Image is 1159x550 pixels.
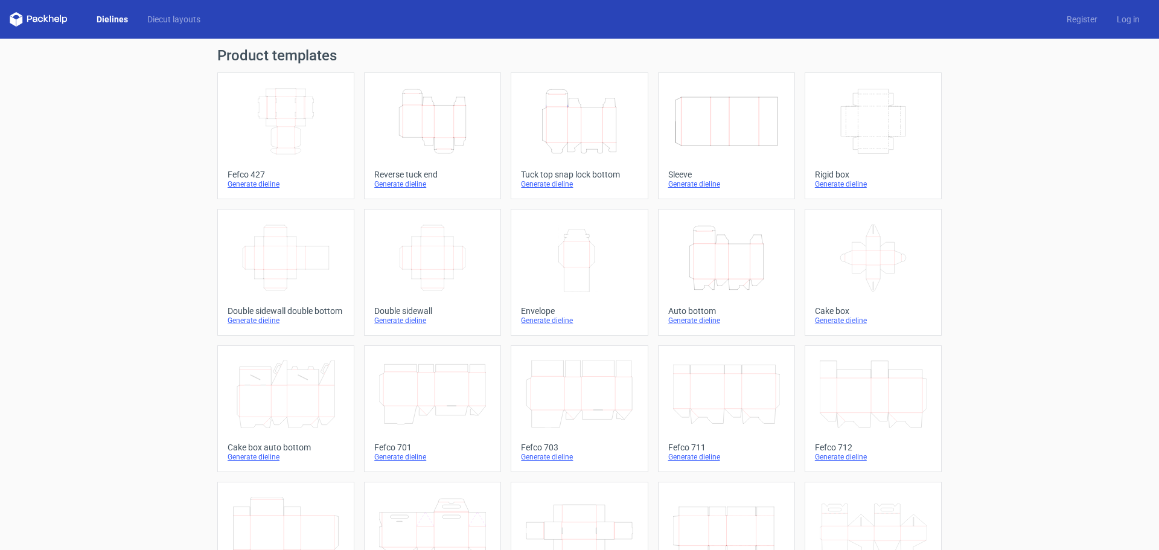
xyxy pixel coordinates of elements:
[374,443,491,452] div: Fefco 701
[228,443,344,452] div: Cake box auto bottom
[658,72,795,199] a: SleeveGenerate dieline
[511,209,648,336] a: EnvelopeGenerate dieline
[521,443,637,452] div: Fefco 703
[521,316,637,325] div: Generate dieline
[374,316,491,325] div: Generate dieline
[815,452,931,462] div: Generate dieline
[668,443,785,452] div: Fefco 711
[521,170,637,179] div: Tuck top snap lock bottom
[374,170,491,179] div: Reverse tuck end
[815,179,931,189] div: Generate dieline
[228,452,344,462] div: Generate dieline
[87,13,138,25] a: Dielines
[217,48,942,63] h1: Product templates
[217,72,354,199] a: Fefco 427Generate dieline
[1107,13,1149,25] a: Log in
[364,209,501,336] a: Double sidewallGenerate dieline
[364,345,501,472] a: Fefco 701Generate dieline
[521,452,637,462] div: Generate dieline
[668,316,785,325] div: Generate dieline
[228,179,344,189] div: Generate dieline
[521,306,637,316] div: Envelope
[511,345,648,472] a: Fefco 703Generate dieline
[374,306,491,316] div: Double sidewall
[805,209,942,336] a: Cake boxGenerate dieline
[374,179,491,189] div: Generate dieline
[1057,13,1107,25] a: Register
[217,209,354,336] a: Double sidewall double bottomGenerate dieline
[668,452,785,462] div: Generate dieline
[511,72,648,199] a: Tuck top snap lock bottomGenerate dieline
[815,316,931,325] div: Generate dieline
[521,179,637,189] div: Generate dieline
[815,170,931,179] div: Rigid box
[374,452,491,462] div: Generate dieline
[805,345,942,472] a: Fefco 712Generate dieline
[668,170,785,179] div: Sleeve
[138,13,210,25] a: Diecut layouts
[815,443,931,452] div: Fefco 712
[228,306,344,316] div: Double sidewall double bottom
[658,345,795,472] a: Fefco 711Generate dieline
[668,179,785,189] div: Generate dieline
[364,72,501,199] a: Reverse tuck endGenerate dieline
[668,306,785,316] div: Auto bottom
[228,170,344,179] div: Fefco 427
[815,306,931,316] div: Cake box
[805,72,942,199] a: Rigid boxGenerate dieline
[217,345,354,472] a: Cake box auto bottomGenerate dieline
[228,316,344,325] div: Generate dieline
[658,209,795,336] a: Auto bottomGenerate dieline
